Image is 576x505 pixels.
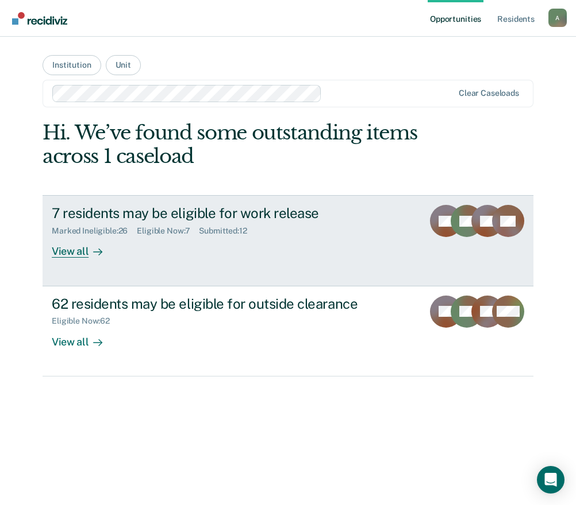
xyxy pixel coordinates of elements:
[43,121,435,168] div: Hi. We’ve found some outstanding items across 1 caseload
[52,316,119,326] div: Eligible Now : 62
[52,236,116,258] div: View all
[52,326,116,348] div: View all
[12,12,67,25] img: Recidiviz
[106,55,141,75] button: Unit
[548,9,567,27] button: Profile dropdown button
[537,466,565,494] div: Open Intercom Messenger
[137,226,199,236] div: Eligible Now : 7
[43,286,533,376] a: 62 residents may be eligible for outside clearanceEligible Now:62View all
[52,205,414,222] div: 7 residents may be eligible for work release
[459,88,519,98] div: Clear caseloads
[43,55,101,75] button: Institution
[43,195,533,286] a: 7 residents may be eligible for work releaseMarked Ineligible:26Eligible Now:7Submitted:12View all
[548,9,567,27] div: A
[52,226,137,236] div: Marked Ineligible : 26
[52,296,414,312] div: 62 residents may be eligible for outside clearance
[199,226,256,236] div: Submitted : 12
